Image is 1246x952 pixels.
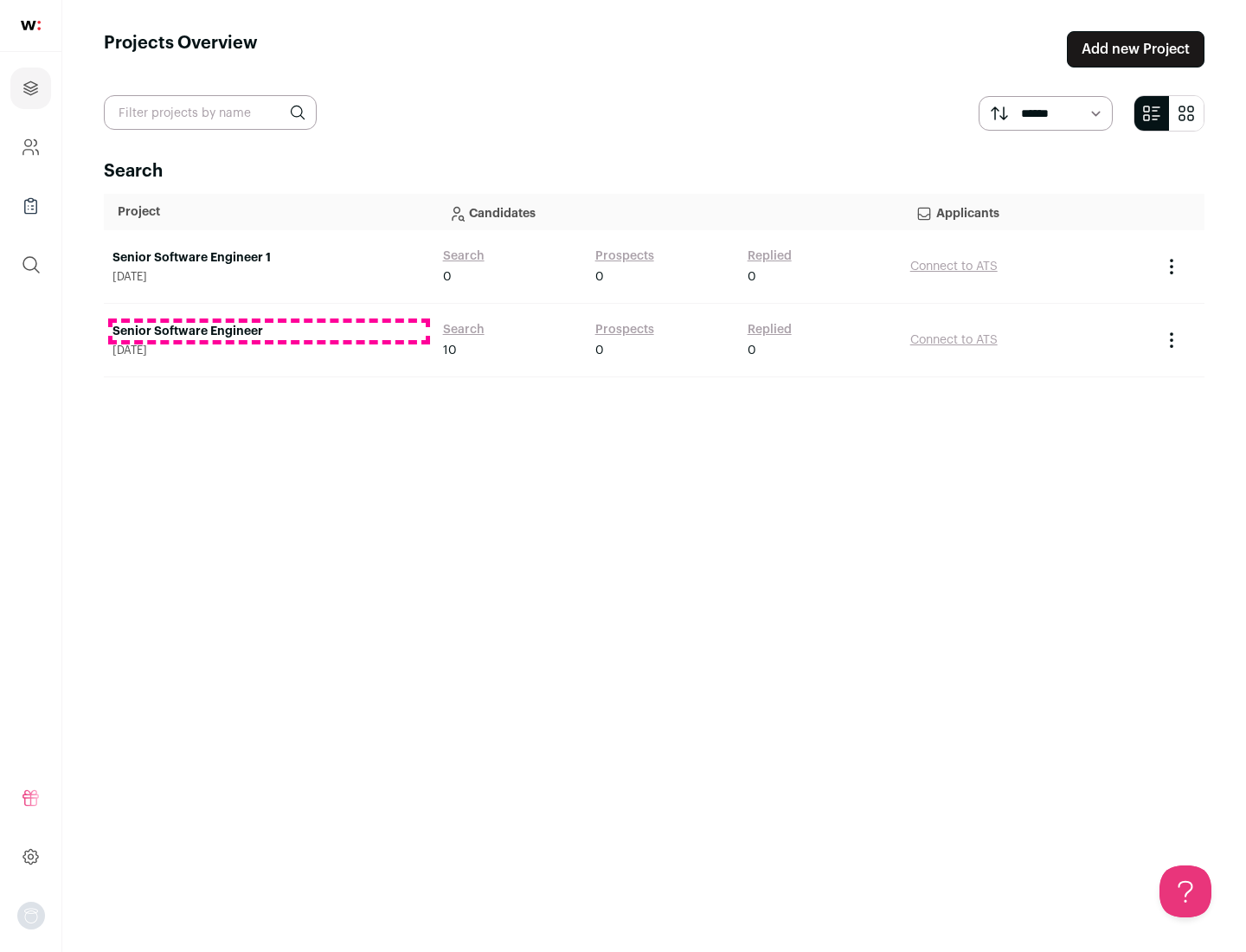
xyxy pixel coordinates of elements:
[104,159,1204,183] h2: Search
[595,321,654,338] a: Prospects
[595,248,654,265] a: Prospects
[10,126,51,168] a: Company and ATS Settings
[748,268,756,286] span: 0
[448,195,888,229] p: Candidates
[910,261,998,273] a: Connect to ATS
[1067,31,1204,68] a: Add new Project
[10,185,51,227] a: Company Lists
[104,31,258,68] h1: Projects Overview
[104,95,317,130] input: Filter projects by name
[112,270,426,284] span: [DATE]
[112,249,426,267] a: Senior Software Engineer 1
[112,323,426,340] a: Senior Software Engineer
[443,268,452,286] span: 0
[748,248,792,265] a: Replied
[748,321,792,338] a: Replied
[915,195,1139,229] p: Applicants
[1161,256,1182,277] button: Project Actions
[443,321,485,338] a: Search
[443,248,485,265] a: Search
[595,268,604,286] span: 0
[748,342,756,359] span: 0
[595,342,604,359] span: 0
[112,344,426,357] span: [DATE]
[1159,865,1211,917] iframe: Help Scout Beacon - Open
[443,342,457,359] span: 10
[910,334,998,346] a: Connect to ATS
[118,203,421,221] p: Project
[17,902,45,929] img: nopic.png
[21,21,41,30] img: wellfound-shorthand-0d5821cbd27db2630d0214b213865d53afaa358527fdda9d0ea32b1df1b89c2c.svg
[1161,330,1182,351] button: Project Actions
[17,902,45,929] button: Open dropdown
[10,68,51,109] a: Projects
